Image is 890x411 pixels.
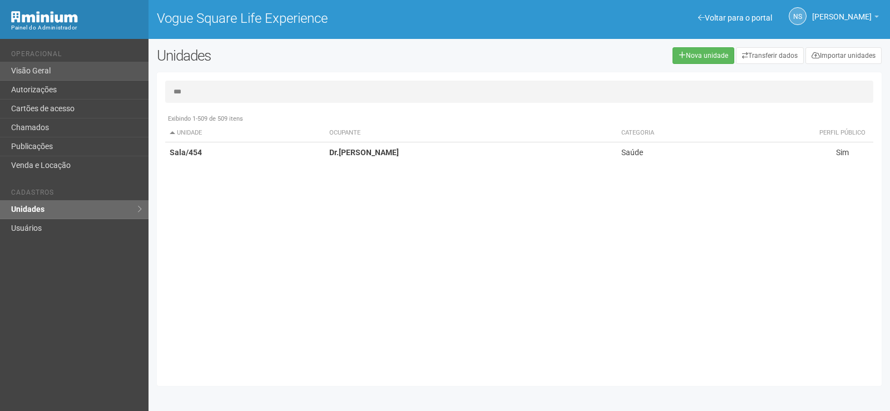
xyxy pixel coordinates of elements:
[157,47,449,64] h2: Unidades
[736,47,804,64] a: Transferir dados
[789,7,807,25] a: NS
[617,124,812,142] th: Categoria: activate to sort column ascending
[812,14,879,23] a: [PERSON_NAME]
[325,124,616,142] th: Ocupante: activate to sort column ascending
[673,47,734,64] a: Nova unidade
[329,148,399,157] strong: Dr.[PERSON_NAME]
[812,2,872,21] span: Nicolle Silva
[165,114,873,124] div: Exibindo 1-509 de 509 itens
[617,142,812,163] td: Saúde
[11,11,78,23] img: Minium
[157,11,511,26] h1: Vogue Square Life Experience
[11,189,140,200] li: Cadastros
[170,148,202,157] strong: Sala/454
[11,23,140,33] div: Painel do Administrador
[698,13,772,22] a: Voltar para o portal
[805,47,882,64] a: Importar unidades
[11,50,140,62] li: Operacional
[811,124,873,142] th: Perfil público: activate to sort column ascending
[836,148,849,157] span: Sim
[165,124,325,142] th: Unidade: activate to sort column descending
